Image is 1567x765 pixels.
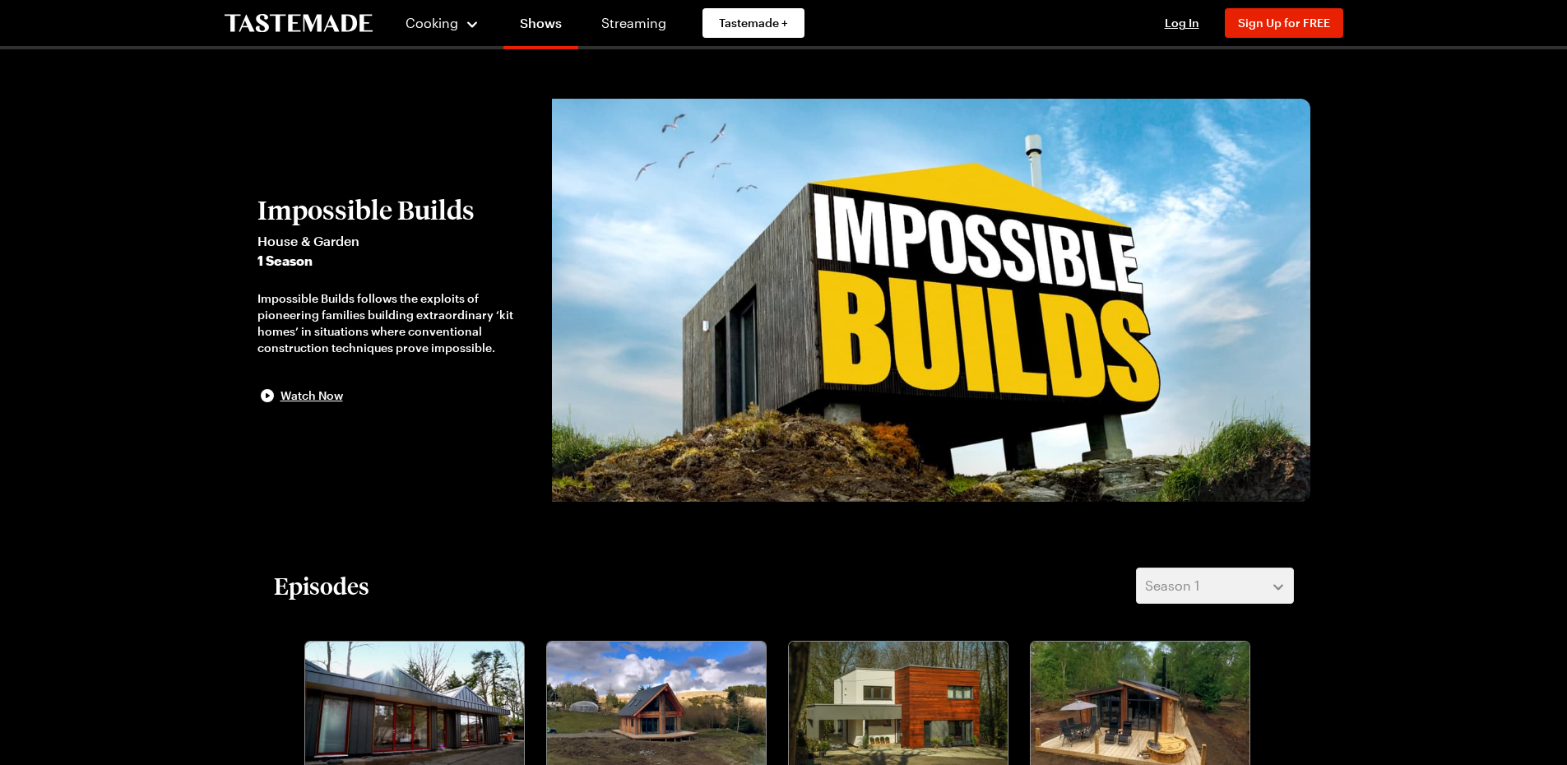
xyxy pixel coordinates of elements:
span: Watch Now [280,387,343,404]
a: Tastemade + [702,8,804,38]
button: Sign Up for FREE [1225,8,1343,38]
a: To Tastemade Home Page [225,14,373,33]
span: 1 Season [257,251,535,271]
h2: Impossible Builds [257,195,535,225]
img: House For The Future [305,642,524,765]
span: Sign Up for FREE [1238,16,1330,30]
a: Shows [503,3,578,49]
img: Impossible Builds [552,99,1310,502]
div: Impossible Builds follows the exploits of pioneering families building extraordinary ‘kit homes’ ... [257,290,535,356]
button: Cooking [406,3,480,43]
button: Season 1 [1136,568,1294,604]
button: Log In [1149,15,1215,31]
img: Ancient Woodland Home [1031,642,1249,765]
h2: Episodes [274,571,369,600]
span: Cooking [406,15,458,30]
img: Huge Family Home [789,642,1008,765]
span: Season 1 [1145,576,1199,596]
span: Log In [1165,16,1199,30]
span: Tastemade + [719,15,788,31]
span: House & Garden [257,231,535,251]
button: Impossible BuildsHouse & Garden1 SeasonImpossible Builds follows the exploits of pioneering famil... [257,195,535,406]
img: Home Grown House [547,642,766,765]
